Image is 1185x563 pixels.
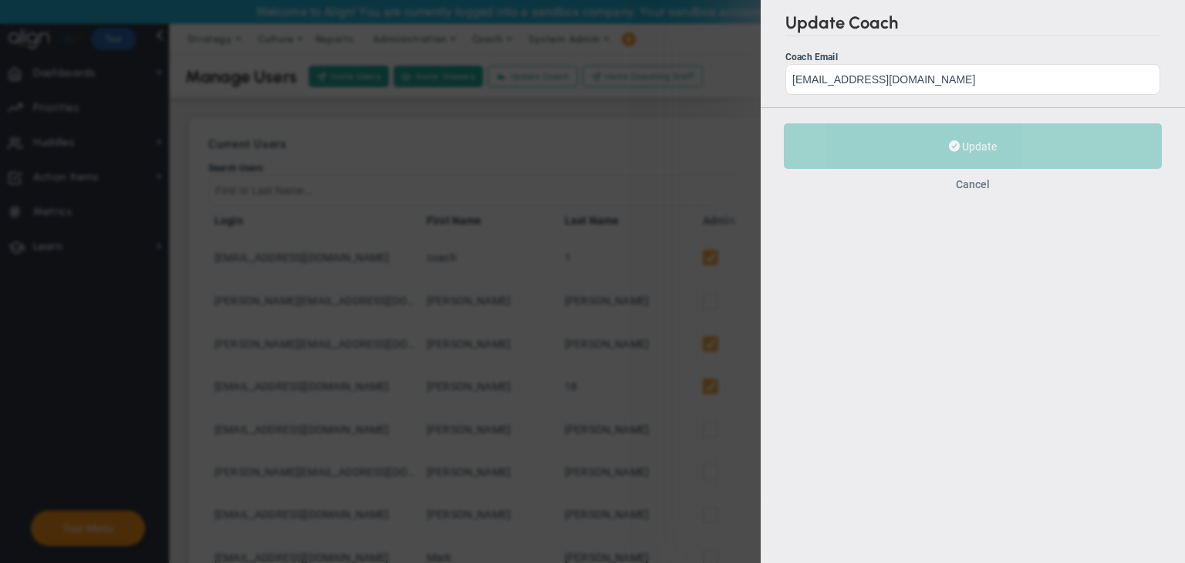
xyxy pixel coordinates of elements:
button: Cancel [956,178,990,190]
button: Update [784,123,1162,169]
input: Coach Email [785,64,1160,95]
div: Coach Email [785,52,1160,62]
h2: Update Coach [785,12,1160,36]
span: Update [962,140,997,153]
